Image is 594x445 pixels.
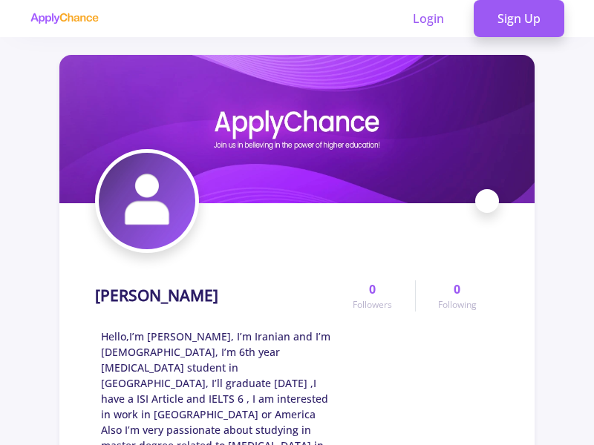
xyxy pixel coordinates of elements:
span: 0 [454,280,460,298]
span: Following [438,298,477,311]
a: 0Following [415,280,499,311]
img: HODA ZAREPOUR cover image [59,55,535,203]
img: applychance logo text only [30,13,99,24]
span: Followers [353,298,392,311]
h1: [PERSON_NAME] [95,286,218,305]
img: HODA ZAREPOUR avatar [99,153,195,249]
a: 0Followers [330,280,414,311]
span: 0 [369,280,376,298]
